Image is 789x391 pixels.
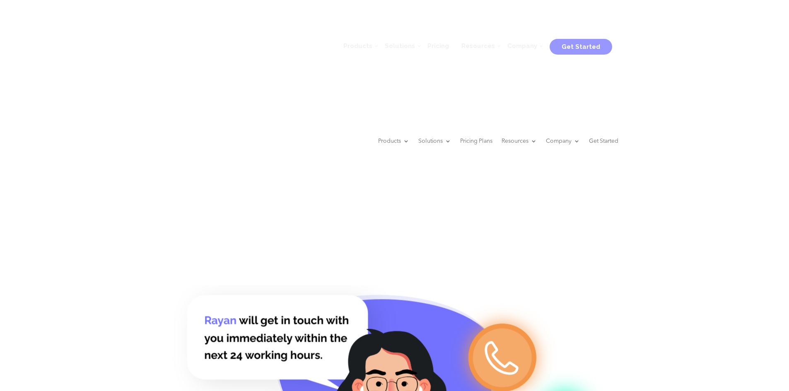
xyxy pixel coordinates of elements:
a: Get Started [589,125,618,157]
a: Products [337,34,379,58]
a: Resources [455,34,501,58]
a: Get Started [550,40,612,52]
tspan: Rayan [204,313,236,326]
span: Solutions [385,42,415,50]
a: Pricing Plans [460,125,492,157]
span: Products [343,42,372,50]
a: Company [546,125,580,157]
a: Pricing [421,34,455,58]
span: Company [507,42,537,50]
span: Pricing [427,42,449,50]
a: Products [378,125,409,157]
a: Company [501,34,543,58]
tspan: you immediately within the [204,331,347,344]
tspan: next 24 working hours. [204,348,323,362]
span: Get Started [562,43,600,50]
a: Solutions [418,125,451,157]
tspan: will get in touch with [239,313,349,326]
a: Solutions [379,34,421,58]
a: Resources [502,125,537,157]
span: Resources [461,42,495,50]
